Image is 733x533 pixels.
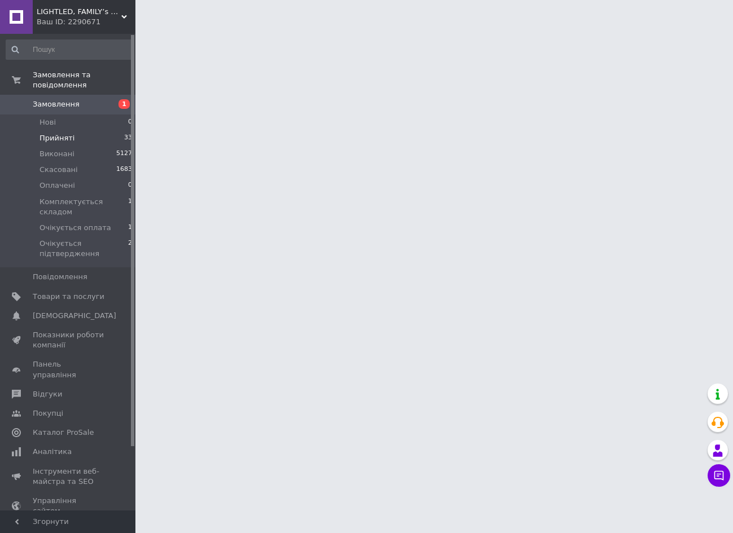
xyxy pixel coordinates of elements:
[6,39,133,60] input: Пошук
[33,330,104,350] span: Показники роботи компанії
[39,223,111,233] span: Очікується оплата
[128,197,132,217] span: 1
[33,99,80,109] span: Замовлення
[39,197,128,217] span: Комплектується складом
[39,239,128,259] span: Очікується підтвердження
[33,311,116,321] span: [DEMOGRAPHIC_DATA]
[33,389,62,399] span: Відгуки
[128,117,132,127] span: 0
[33,70,135,90] span: Замовлення та повідомлення
[33,292,104,302] span: Товари та послуги
[33,466,104,487] span: Інструменти веб-майстра та SEO
[708,464,730,487] button: Чат з покупцем
[37,7,121,17] span: LIGHTLED, FAMILY’s LIGHT&GRILL
[33,496,104,516] span: Управління сайтом
[33,272,87,282] span: Повідомлення
[37,17,135,27] div: Ваш ID: 2290671
[128,223,132,233] span: 1
[39,165,78,175] span: Скасовані
[128,180,132,191] span: 0
[33,359,104,380] span: Панель управління
[128,239,132,259] span: 2
[33,447,72,457] span: Аналітика
[39,180,75,191] span: Оплачені
[118,99,130,109] span: 1
[116,149,132,159] span: 5127
[39,149,74,159] span: Виконані
[39,117,56,127] span: Нові
[33,428,94,438] span: Каталог ProSale
[124,133,132,143] span: 33
[39,133,74,143] span: Прийняті
[116,165,132,175] span: 1683
[33,408,63,419] span: Покупці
